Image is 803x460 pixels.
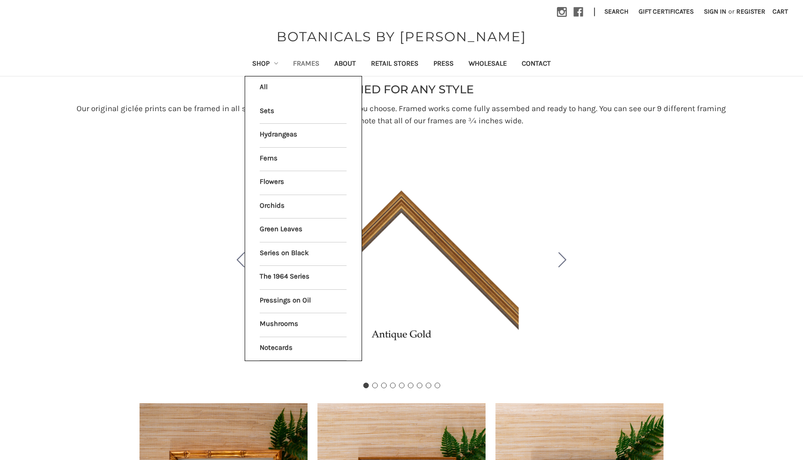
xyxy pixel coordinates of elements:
[260,148,347,171] a: Ferns
[272,27,531,46] a: BOTANICALS BY [PERSON_NAME]
[245,53,286,76] a: Shop
[327,53,363,76] a: About
[372,383,378,388] button: Go to slide 2
[434,383,440,388] button: Go to slide 9
[417,383,422,388] button: Go to slide 7
[772,8,788,15] span: Cart
[260,266,347,289] a: The 1964 Series
[390,383,395,388] button: Go to slide 4
[330,81,474,98] p: FRAMED FOR ANY STYLE
[550,221,575,300] button: Go to slide 2
[727,7,735,16] span: or
[461,53,514,76] a: Wholesale
[260,290,347,313] a: Pressings on Oil
[381,383,386,388] button: Go to slide 3
[260,100,347,124] a: Sets
[260,313,347,337] a: Mushrooms
[426,53,461,76] a: Press
[260,337,347,361] a: Notecards
[229,221,253,300] button: Go to slide 9
[286,53,327,76] a: Frames
[408,383,413,388] button: Go to slide 6
[260,124,347,147] a: Hydrangeas
[514,53,558,76] a: Contact
[260,171,347,195] a: Flowers
[399,383,404,388] button: Go to slide 5
[260,195,347,219] a: Orchids
[72,103,731,127] p: Our original giclée prints can be framed in all sizes to compliment the prints you choose. Framed...
[260,242,347,266] a: Series on Black
[260,219,347,242] a: Green Leaves
[590,5,599,20] li: |
[425,383,431,388] button: Go to slide 8
[363,53,426,76] a: Retail Stores
[363,383,369,388] button: Go to slide 1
